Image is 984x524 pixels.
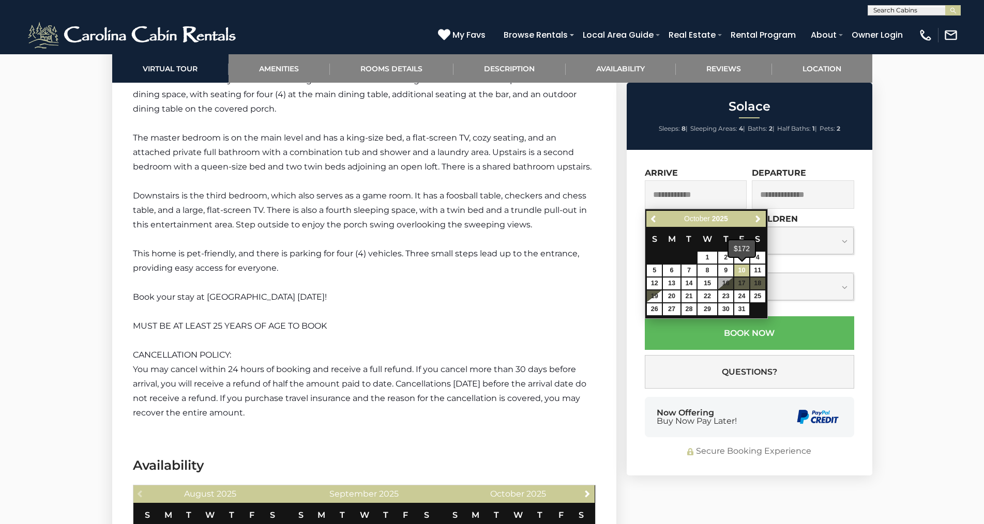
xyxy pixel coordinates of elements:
[663,303,680,315] a: 27
[812,125,815,132] strong: 1
[205,510,215,520] span: Wednesday
[645,168,678,178] label: Arrive
[750,252,765,264] a: 4
[424,510,429,520] span: Saturday
[494,510,499,520] span: Tuesday
[690,122,745,135] li: |
[663,290,680,302] a: 20
[133,249,579,273] span: This home is pet-friendly, and there is parking for four (4) vehicles. Three small steps lead up ...
[718,265,733,276] a: 9
[112,54,229,83] a: Virtual Tour
[566,54,676,83] a: Availability
[682,265,697,276] a: 7
[755,234,760,244] span: Saturday
[579,510,584,520] span: Saturday
[725,26,801,44] a: Rental Program
[820,125,835,132] span: Pets:
[217,489,236,499] span: 2025
[472,510,479,520] span: Monday
[186,510,191,520] span: Tuesday
[682,125,686,132] strong: 8
[739,125,743,132] strong: 4
[164,510,172,520] span: Monday
[734,265,749,276] a: 10
[718,303,733,315] a: 30
[526,489,546,499] span: 2025
[837,125,840,132] strong: 2
[317,510,325,520] span: Monday
[686,234,691,244] span: Tuesday
[752,214,798,224] label: Children
[703,234,712,244] span: Wednesday
[734,303,749,315] a: 31
[647,212,660,225] a: Previous
[676,54,772,83] a: Reviews
[379,489,399,499] span: 2025
[682,290,697,302] a: 21
[330,54,453,83] a: Rooms Details
[383,510,388,520] span: Thursday
[133,191,587,229] span: Downstairs is the third bedroom, which also serves as a game room. It has a foosball table, check...
[734,290,749,302] a: 24
[657,417,737,425] span: Buy Now Pay Later!
[918,28,933,42] img: phone-regular-white.png
[229,54,330,83] a: Amenities
[944,28,958,42] img: mail-regular-white.png
[682,278,697,289] a: 14
[748,122,775,135] li: |
[752,168,806,178] label: Departure
[663,26,721,44] a: Real Estate
[645,316,854,350] button: Book Now
[690,125,737,132] span: Sleeping Areas:
[748,125,767,132] span: Baths:
[698,290,717,302] a: 22
[583,489,592,498] span: Next
[668,234,676,244] span: Monday
[184,489,215,499] span: August
[629,100,870,113] h2: Solace
[772,54,872,83] a: Location
[777,125,811,132] span: Half Baths:
[438,28,488,42] a: My Favs
[718,290,733,302] a: 23
[754,215,762,223] span: Next
[452,28,486,41] span: My Favs
[663,278,680,289] a: 13
[647,278,662,289] a: 12
[682,303,697,315] a: 28
[729,240,755,257] div: $172
[133,133,592,172] span: The master bedroom is on the main level and has a king-size bed, a flat-screen TV, cozy seating, ...
[657,409,737,425] div: Now Offering
[145,510,150,520] span: Sunday
[249,510,254,520] span: Friday
[647,290,662,302] a: 19
[298,510,304,520] span: Sunday
[698,265,717,276] a: 8
[698,252,717,264] a: 1
[133,292,327,302] span: Book your stay at [GEOGRAPHIC_DATA] [DATE]!
[659,122,688,135] li: |
[698,303,717,315] a: 29
[403,510,408,520] span: Friday
[645,445,854,457] div: Secure Booking Experience
[739,234,744,244] span: Friday
[133,364,586,418] span: You may cancel within 24 hours of booking and receive a full refund. If you cancel more than 30 d...
[498,26,573,44] a: Browse Rentals
[229,510,234,520] span: Thursday
[452,510,458,520] span: Sunday
[133,350,231,360] span: CANCELLATION POLICY:
[329,489,377,499] span: September
[750,290,765,302] a: 25
[652,234,657,244] span: Sunday
[133,321,327,331] span: MUST BE AT LEAST 25 YEARS OF AGE TO BOOK
[270,510,275,520] span: Saturday
[578,26,659,44] a: Local Area Guide
[133,456,596,474] h3: Availability
[453,54,566,83] a: Description
[558,510,564,520] span: Friday
[663,265,680,276] a: 6
[659,125,680,132] span: Sleeps:
[650,215,658,223] span: Previous
[723,234,729,244] span: Thursday
[684,214,710,223] span: October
